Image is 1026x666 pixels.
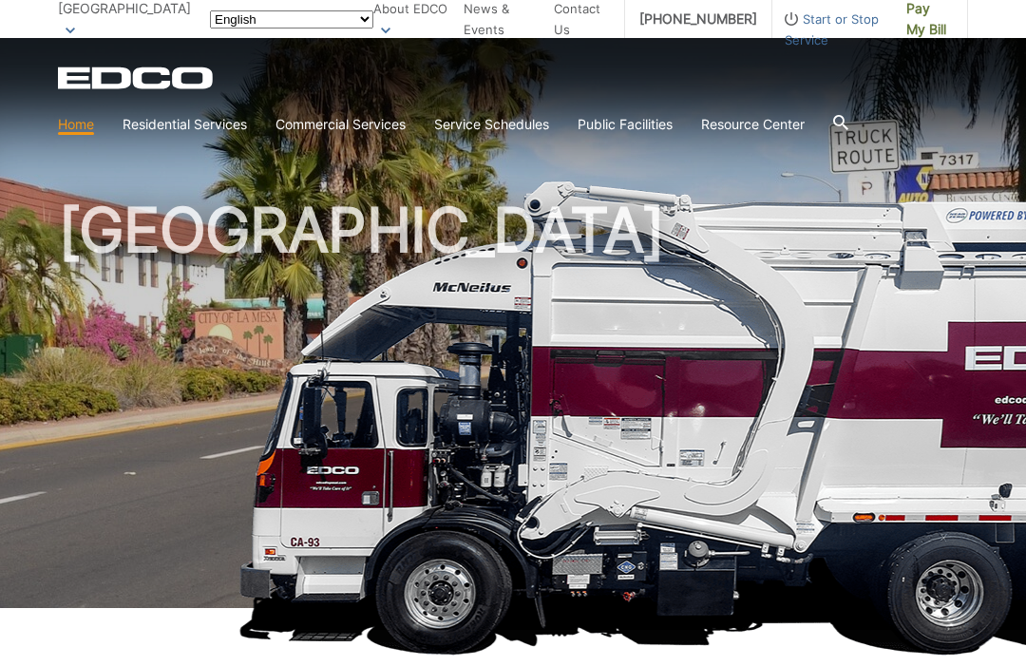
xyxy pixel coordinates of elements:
[123,114,247,135] a: Residential Services
[58,67,216,89] a: EDCD logo. Return to the homepage.
[434,114,549,135] a: Service Schedules
[275,114,406,135] a: Commercial Services
[578,114,673,135] a: Public Facilities
[210,10,373,29] select: Select a language
[58,200,968,617] h1: [GEOGRAPHIC_DATA]
[58,114,94,135] a: Home
[701,114,805,135] a: Resource Center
